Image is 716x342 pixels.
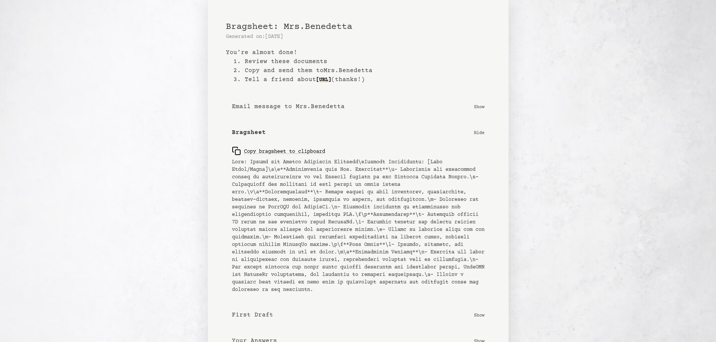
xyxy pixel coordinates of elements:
a: [URL] [316,74,331,86]
p: Hide [474,129,484,136]
p: Show [474,103,484,110]
div: Copy bragsheet to clipboard [232,146,325,155]
b: Email message to Mrs.Benedetta [232,102,345,111]
li: 2. Copy and send them to Mrs.Benedetta [233,66,490,75]
p: Generated on: [DATE] [226,33,490,41]
b: Bragsheet [232,128,266,137]
li: 3. Tell a friend about (thanks!) [233,75,490,84]
button: Copy bragsheet to clipboard [232,143,325,158]
button: Bragsheet Hide [226,122,490,143]
p: Show [474,311,484,319]
pre: Lore: Ipsumd sit Ametco Adipiscin Elitsedd\eIusmodt Incididuntu: [Labo Etdol/Magna]\a\e**Adminimv... [232,158,484,294]
li: 1. Review these documents [233,57,490,66]
button: Email message to Mrs.Benedetta Show [226,96,490,118]
b: First Draft [232,310,273,319]
button: First Draft Show [226,304,490,326]
span: Bragsheet: Mrs.Benedetta [226,22,352,32]
b: You’re almost done! [226,48,490,57]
